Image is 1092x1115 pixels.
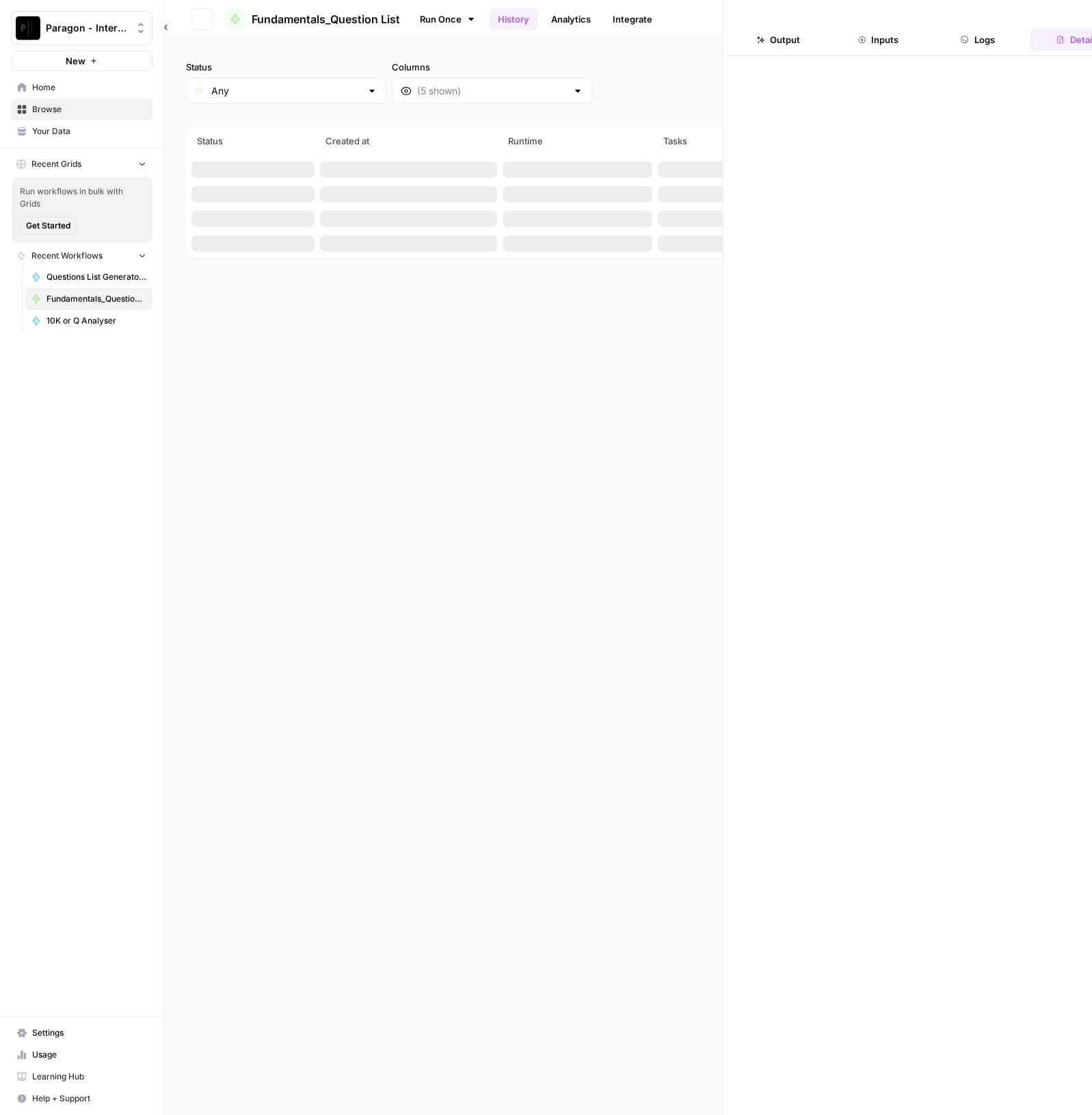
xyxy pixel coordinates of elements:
span: Settings [32,1027,146,1039]
th: Tasks [655,127,777,157]
a: History [490,8,537,30]
label: Columns [392,60,592,74]
a: 10K or Q Analyser [25,310,152,332]
th: Created at [317,127,500,157]
a: Integrate [604,8,661,30]
span: Learning Hub [32,1071,146,1083]
span: Paragon - Internal Usage [46,21,129,35]
a: Settings [11,1022,152,1044]
button: Get Started [20,217,77,235]
span: 10K or Q Analyser [46,315,146,327]
span: Fundamentals_Question List [252,11,400,27]
a: Home [11,77,152,99]
span: Recent Grids [31,158,81,170]
button: Workspace: Paragon - Internal Usage [11,11,152,45]
a: Learning Hub [11,1066,152,1088]
button: Recent Grids [11,154,152,174]
a: Run Once [411,8,484,31]
span: Usage [32,1049,146,1061]
a: Fundamentals_Question List [25,288,152,310]
span: Help + Support [32,1092,146,1105]
a: Your Data [11,120,152,142]
span: Run workflows in bulk with Grids [20,185,144,210]
a: Fundamentals_Question List [224,8,400,30]
span: Recent Workflows [31,250,103,262]
button: New [11,51,152,71]
input: (5 shown) [417,84,567,98]
span: Questions List Generator 2.0 [46,271,146,283]
a: Browse [11,99,152,120]
a: Usage [11,1044,152,1066]
span: Your Data [32,125,146,137]
input: Any [211,84,361,98]
span: Browse [32,103,146,116]
span: Fundamentals_Question List [46,293,146,305]
label: Status [186,60,386,74]
button: Logs [931,29,1025,51]
button: Help + Support [11,1088,152,1110]
button: Recent Workflows [11,246,152,266]
span: Home [32,81,146,94]
button: Inputs [831,29,925,51]
span: Get Started [26,220,70,232]
button: Output [732,29,826,51]
img: Paragon - Internal Usage Logo [16,16,40,40]
th: Status [189,127,317,157]
span: New [66,54,85,68]
a: Questions List Generator 2.0 [25,266,152,288]
th: Runtime [500,127,655,157]
a: Analytics [543,8,599,30]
